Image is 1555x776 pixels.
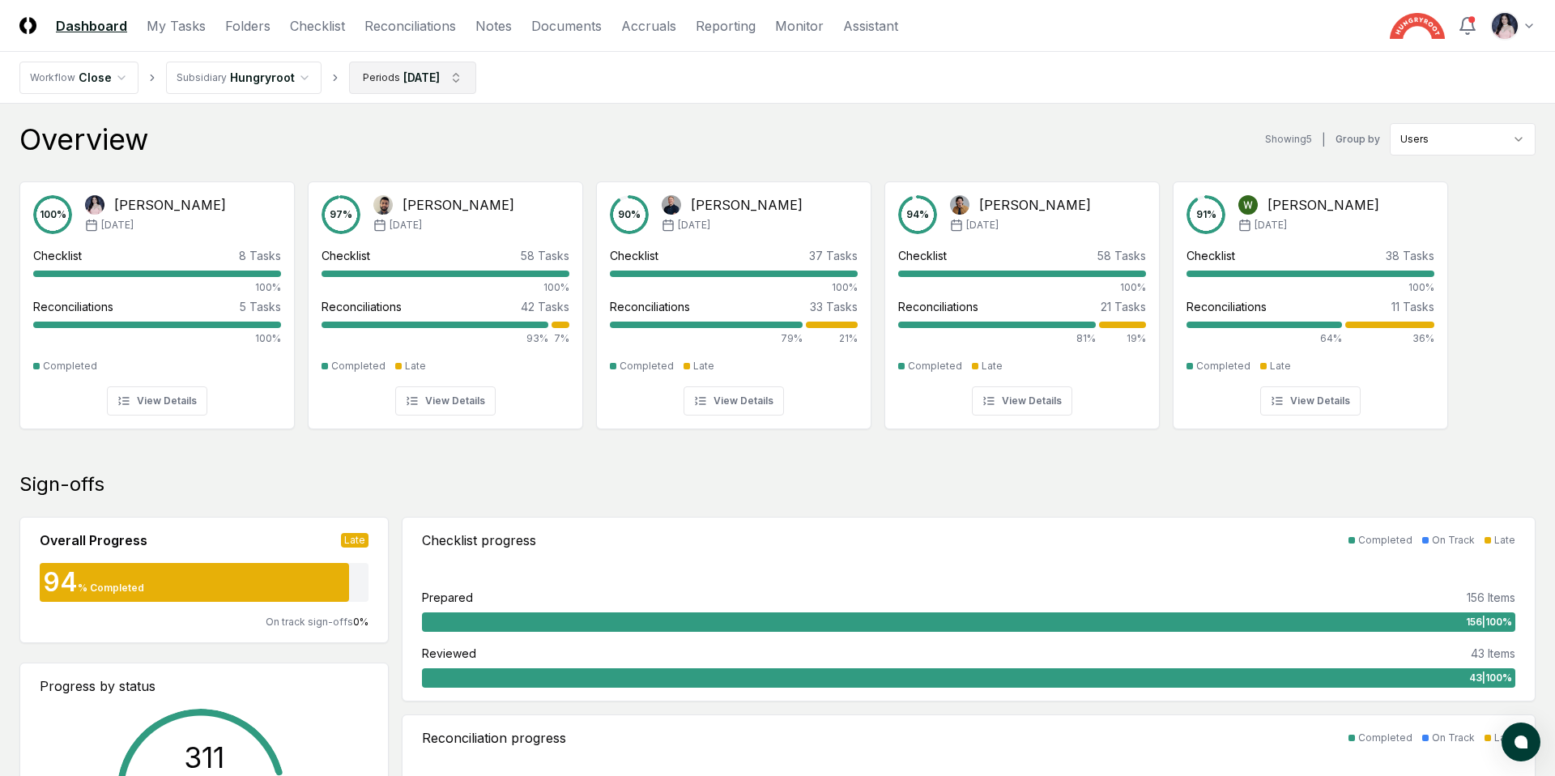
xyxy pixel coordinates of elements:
div: Checklist progress [422,531,536,550]
div: On Track [1432,533,1475,548]
a: Reconciliations [364,16,456,36]
div: Completed [908,359,962,373]
div: [PERSON_NAME] [403,195,514,215]
div: 19% [1099,331,1146,346]
img: ACg8ocK1rwy8eqCe8mfIxWeyxIbp_9IQcG1JX1XyIUBvatxmYFCosBjk=s96-c [1492,13,1518,39]
a: Documents [531,16,602,36]
button: View Details [107,386,207,416]
button: Periods[DATE] [349,62,476,94]
div: Overview [19,123,148,156]
div: Late [1494,533,1515,548]
div: 100% [33,280,281,295]
div: 81% [898,331,1096,346]
div: Late [405,359,426,373]
div: 42 Tasks [521,298,569,315]
div: 11 Tasks [1391,298,1434,315]
div: 38 Tasks [1386,247,1434,264]
a: Monitor [775,16,824,36]
div: Completed [620,359,674,373]
div: Late [341,533,369,548]
span: 43 | 100 % [1469,671,1512,685]
div: Completed [331,359,386,373]
div: Reconciliations [610,298,690,315]
span: [DATE] [101,218,134,232]
button: atlas-launcher [1502,723,1540,761]
a: Notes [475,16,512,36]
div: 100% [33,331,281,346]
div: [DATE] [403,69,440,86]
img: Logo [19,17,36,34]
a: Accruals [621,16,676,36]
div: Reconciliations [898,298,978,315]
label: Group by [1336,134,1380,144]
div: Workflow [30,70,75,85]
a: Dashboard [56,16,127,36]
div: 94 [40,569,78,595]
div: 33 Tasks [810,298,858,315]
div: 100% [322,280,569,295]
img: Hungryroot logo [1390,13,1445,39]
div: Prepared [422,589,473,606]
a: 90%Jim Bulger[PERSON_NAME][DATE]Checklist37 Tasks100%Reconciliations33 Tasks79%21%CompletedLateVi... [596,168,871,429]
div: [PERSON_NAME] [691,195,803,215]
div: Checklist [33,247,82,264]
img: Gaile De Leon [85,195,104,215]
a: Folders [225,16,271,36]
div: Periods [363,70,400,85]
div: [PERSON_NAME] [1267,195,1379,215]
div: Late [693,359,714,373]
div: Sign-offs [19,471,1536,497]
div: Subsidiary [177,70,227,85]
div: Reconciliations [322,298,402,315]
a: 91%Wesley Xu[PERSON_NAME][DATE]Checklist38 Tasks100%Reconciliations11 Tasks64%36%CompletedLateVie... [1173,168,1448,429]
div: Completed [43,359,97,373]
div: 5 Tasks [240,298,281,315]
span: [DATE] [678,218,710,232]
div: 43 Items [1471,645,1515,662]
div: Late [1270,359,1291,373]
a: 97%Imran Elahi[PERSON_NAME][DATE]Checklist58 Tasks100%Reconciliations42 Tasks93%7%CompletedLateVi... [308,168,583,429]
button: View Details [1260,386,1361,416]
span: [DATE] [966,218,999,232]
a: Reporting [696,16,756,36]
a: Checklist [290,16,345,36]
div: 156 Items [1467,589,1515,606]
div: 93% [322,331,548,346]
div: [PERSON_NAME] [979,195,1091,215]
div: Late [1494,731,1515,745]
div: 64% [1186,331,1342,346]
div: Checklist [1186,247,1235,264]
nav: breadcrumb [19,62,476,94]
button: View Details [972,386,1072,416]
div: 37 Tasks [809,247,858,264]
img: Wesley Xu [1238,195,1258,215]
div: Progress by status [40,676,369,696]
div: 21% [806,331,858,346]
div: Completed [1196,359,1250,373]
div: 58 Tasks [1097,247,1146,264]
div: Overall Progress [40,531,147,550]
div: Reconciliation progress [422,728,566,748]
span: On track sign-offs [266,616,353,628]
a: 94%Steve Murphy[PERSON_NAME][DATE]Checklist58 Tasks100%Reconciliations21 Tasks81%19%CompletedLate... [884,168,1160,429]
div: 79% [610,331,803,346]
span: [DATE] [390,218,422,232]
span: 0 % [353,616,369,628]
div: Completed [1358,731,1412,745]
span: 156 | 100 % [1466,615,1512,629]
img: Jim Bulger [662,195,681,215]
img: Imran Elahi [373,195,393,215]
div: Completed [1358,533,1412,548]
div: On Track [1432,731,1475,745]
a: 100%Gaile De Leon[PERSON_NAME][DATE]Checklist8 Tasks100%Reconciliations5 Tasks100%CompletedView D... [19,168,295,429]
div: Showing 5 [1265,132,1312,147]
span: [DATE] [1255,218,1287,232]
button: View Details [684,386,784,416]
div: 58 Tasks [521,247,569,264]
div: 100% [898,280,1146,295]
div: Checklist [610,247,658,264]
div: [PERSON_NAME] [114,195,226,215]
div: Reconciliations [33,298,113,315]
a: My Tasks [147,16,206,36]
div: Checklist [322,247,370,264]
